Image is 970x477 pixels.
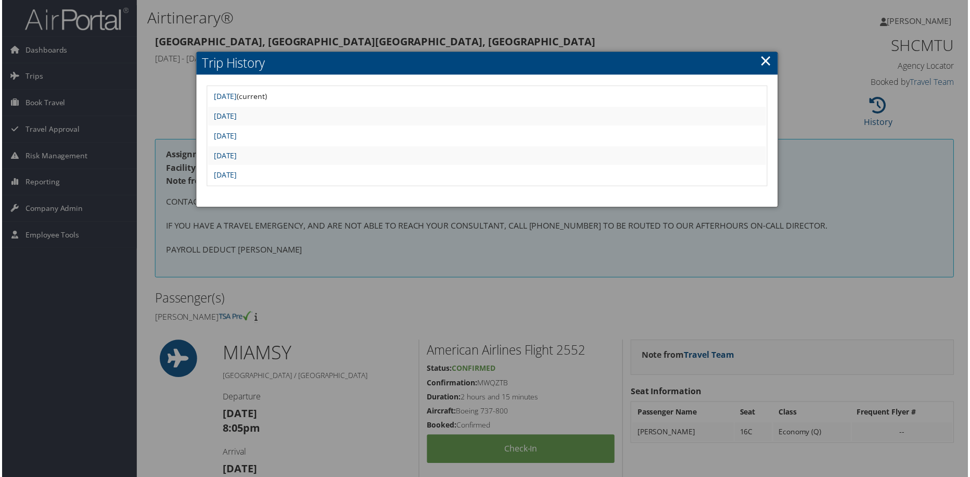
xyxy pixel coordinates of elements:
[212,131,236,141] a: [DATE]
[195,52,778,75] h2: Trip History
[761,51,773,71] a: ×
[212,111,236,121] a: [DATE]
[212,92,236,102] a: [DATE]
[207,87,767,106] td: (current)
[212,151,236,161] a: [DATE]
[212,171,236,181] a: [DATE]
